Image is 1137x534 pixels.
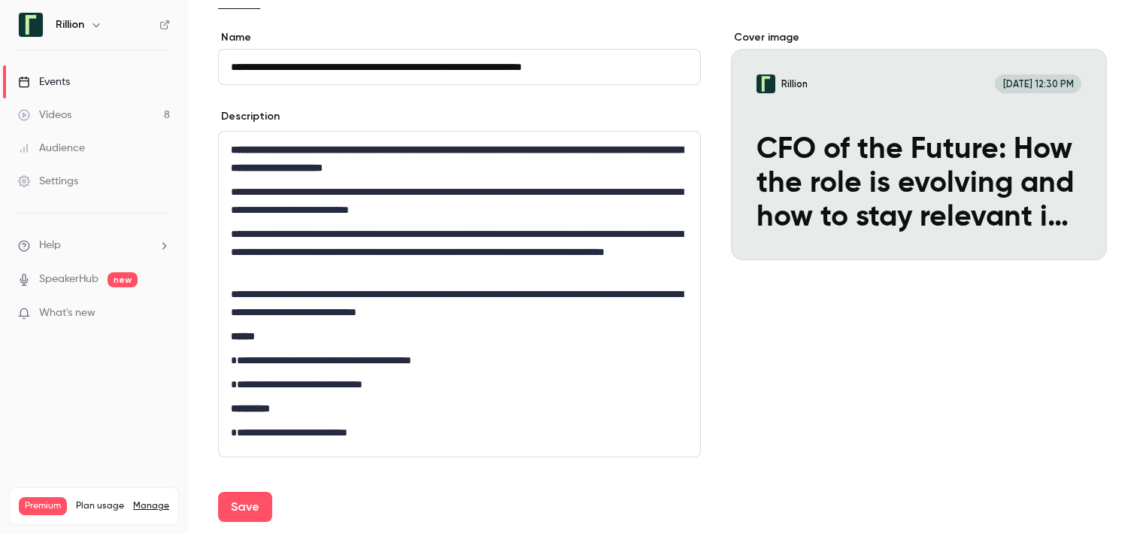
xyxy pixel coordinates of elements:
[18,74,70,90] div: Events
[133,500,169,512] a: Manage
[218,109,280,124] label: Description
[152,307,170,320] iframe: Noticeable Trigger
[731,30,1107,260] section: Cover image
[731,30,1107,45] label: Cover image
[218,30,701,45] label: Name
[18,174,78,189] div: Settings
[39,272,99,287] a: SpeakerHub
[218,131,701,457] section: description
[18,108,71,123] div: Videos
[218,492,272,522] button: Save
[39,238,61,253] span: Help
[108,272,138,287] span: new
[76,500,124,512] span: Plan usage
[219,132,700,457] div: editor
[18,238,170,253] li: help-dropdown-opener
[56,17,84,32] h6: Rillion
[39,305,96,321] span: What's new
[19,13,43,37] img: Rillion
[19,497,67,515] span: Premium
[18,141,85,156] div: Audience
